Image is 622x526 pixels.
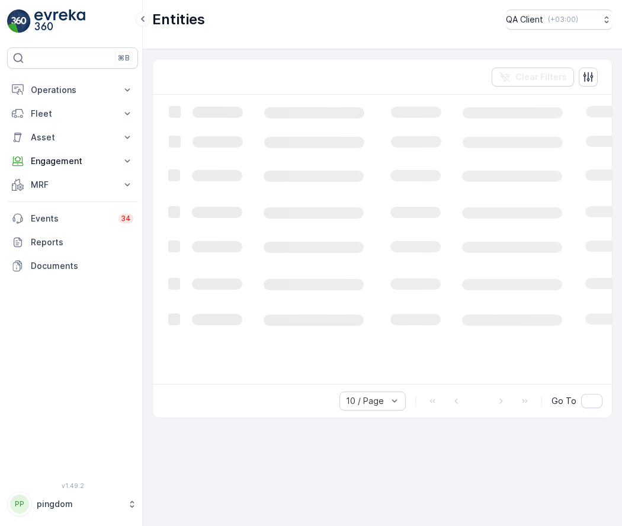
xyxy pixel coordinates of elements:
img: logo_light-DOdMpM7g.png [34,9,85,33]
p: 34 [121,214,131,223]
div: PP [10,495,29,514]
span: Go To [552,395,576,407]
p: Reports [31,236,133,248]
button: MRF [7,173,138,197]
p: Engagement [31,155,114,167]
p: Clear Filters [515,71,567,83]
button: QA Client(+03:00) [506,9,613,30]
p: Operations [31,84,114,96]
p: QA Client [506,14,543,25]
p: Documents [31,260,133,272]
button: Asset [7,126,138,149]
button: Engagement [7,149,138,173]
p: Events [31,213,111,224]
span: v 1.49.2 [7,482,138,489]
p: Entities [152,10,205,29]
button: PPpingdom [7,492,138,517]
button: Operations [7,78,138,102]
button: Fleet [7,102,138,126]
a: Events34 [7,207,138,230]
p: ( +03:00 ) [548,15,578,24]
a: Documents [7,254,138,278]
p: MRF [31,179,114,191]
p: pingdom [37,498,121,510]
img: logo [7,9,31,33]
p: Asset [31,131,114,143]
p: Fleet [31,108,114,120]
a: Reports [7,230,138,254]
button: Clear Filters [492,68,574,86]
p: ⌘B [118,53,130,63]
